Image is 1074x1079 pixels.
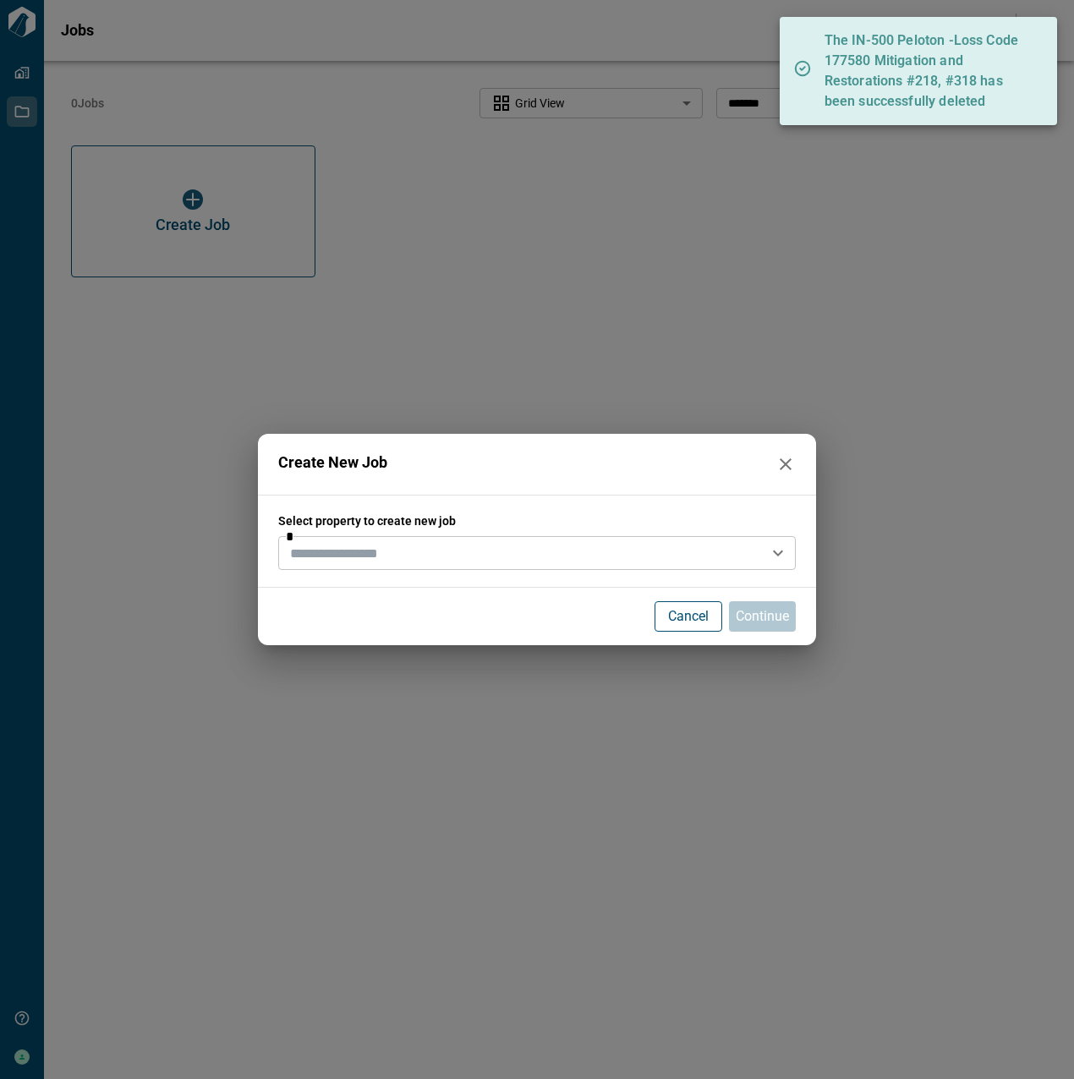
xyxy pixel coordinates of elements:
[825,30,1027,112] p: The IN-500 Peloton -Loss Code 177580 Mitigation and Restorations #218, #318 has been successfully...
[278,512,796,529] span: Select property to create new job
[736,606,789,627] p: Continue
[766,541,790,565] button: Open
[668,606,709,627] p: Cancel
[729,601,796,632] button: Continue
[278,454,387,474] span: Create New Job
[655,601,722,632] button: Cancel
